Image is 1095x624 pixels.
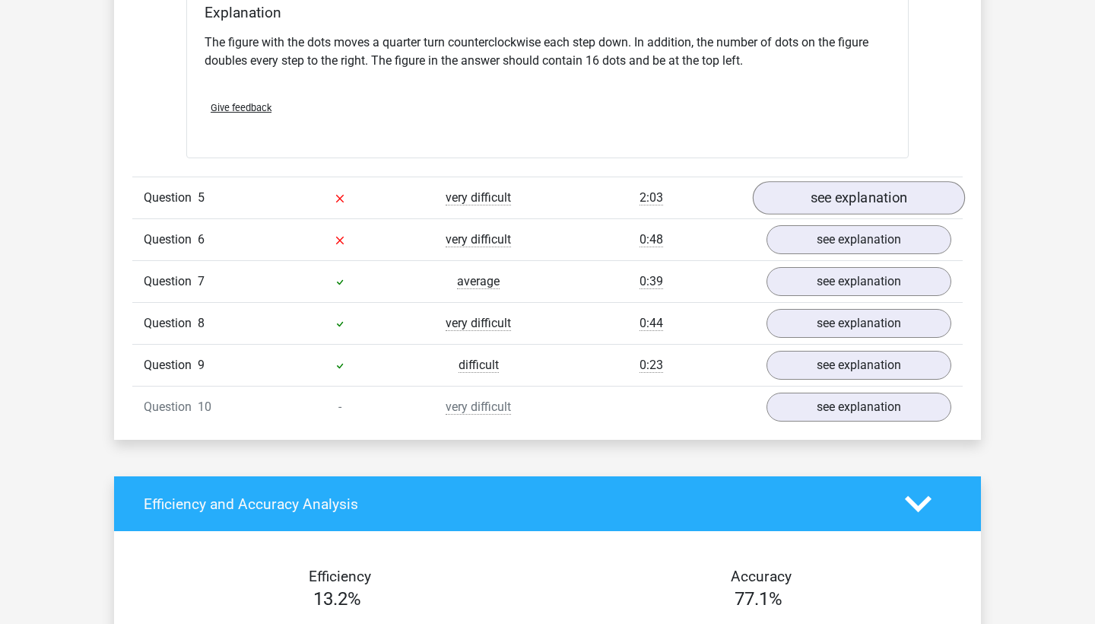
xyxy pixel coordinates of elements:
span: Question [144,398,198,416]
h4: Efficiency [144,568,536,585]
span: 9 [198,358,205,372]
span: 13.2% [313,588,361,610]
a: see explanation [766,267,951,296]
span: very difficult [446,232,511,247]
a: see explanation [753,181,965,215]
span: Question [144,189,198,207]
span: Question [144,314,198,333]
span: 2:03 [640,190,663,205]
span: Question [144,356,198,374]
h4: Efficiency and Accuracy Analysis [144,495,882,513]
span: 10 [198,400,211,414]
span: 0:39 [640,274,663,289]
span: 8 [198,316,205,330]
span: 0:48 [640,232,663,247]
span: Question [144,272,198,291]
h4: Accuracy [565,568,957,585]
span: average [457,274,500,289]
a: see explanation [766,309,951,338]
span: 7 [198,274,205,288]
a: see explanation [766,351,951,380]
span: 77.1% [735,588,782,610]
span: Question [144,231,198,249]
span: very difficult [446,400,511,415]
h4: Explanation [205,4,890,21]
span: very difficult [446,190,511,205]
a: see explanation [766,225,951,254]
span: 0:44 [640,316,663,331]
span: difficult [459,358,499,373]
p: The figure with the dots moves a quarter turn counterclockwise each step down. In addition, the n... [205,33,890,70]
span: 5 [198,190,205,205]
span: 6 [198,232,205,247]
div: - [271,398,409,416]
a: see explanation [766,393,951,422]
span: Give feedback [211,102,271,113]
span: 0:23 [640,358,663,373]
span: very difficult [446,316,511,331]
